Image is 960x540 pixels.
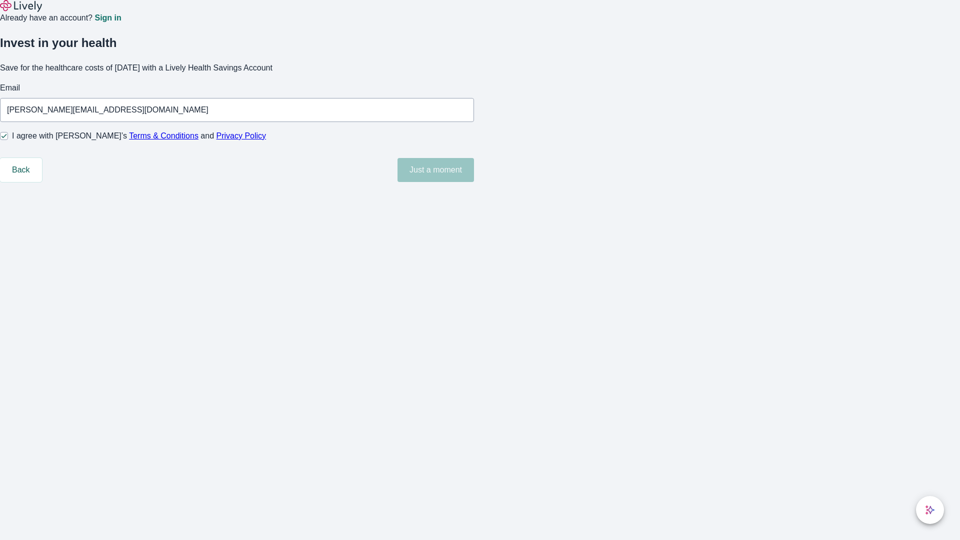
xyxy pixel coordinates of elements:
[925,505,935,515] svg: Lively AI Assistant
[12,130,266,142] span: I agree with [PERSON_NAME]’s and
[916,496,944,524] button: chat
[94,14,121,22] a: Sign in
[216,131,266,140] a: Privacy Policy
[129,131,198,140] a: Terms & Conditions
